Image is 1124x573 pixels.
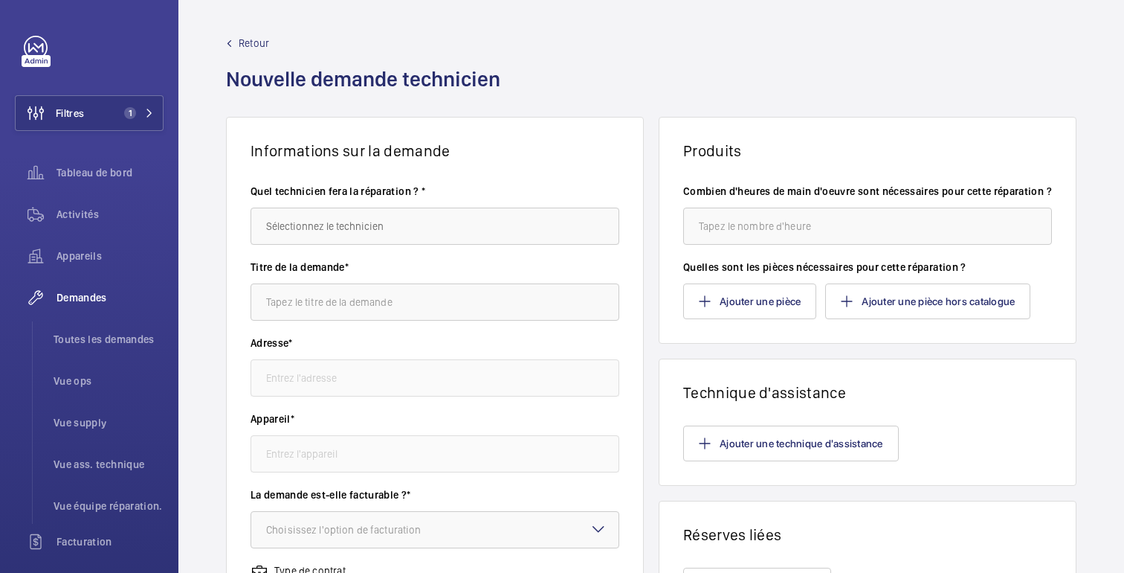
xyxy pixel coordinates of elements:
font: Produits [683,141,742,160]
font: Vue ops [54,375,91,387]
font: Demandes [56,292,107,304]
font: Quelles sont les pièces nécessaires pour cette réparation ? [683,261,966,273]
font: Activités [56,208,99,220]
font: Vue supply [54,417,107,429]
font: Vue ass. technique [54,458,144,470]
font: 1 [129,108,132,118]
font: Ajouter une technique d'assistance [720,438,883,449]
font: Retour [239,37,269,49]
font: Vue équipe réparation. [54,500,163,512]
font: Réserves liées [683,525,781,544]
font: Nouvelle demande technicien [226,66,500,92]
font: Toutes les demandes [54,333,155,345]
input: Entrez l'appareil [251,435,619,473]
button: Filtres1 [15,95,164,131]
input: Sélectionnez le technicien [251,208,619,245]
button: Ajouter une technique d'assistance [683,426,899,461]
input: Tapez le titre de la demande [251,284,619,321]
font: Tableau de bord [56,167,132,179]
button: Ajouter une pièce hors catalogue [825,284,1030,319]
font: Choisissez l'option de facturation [266,524,421,536]
font: Ajouter une pièce [720,295,801,307]
font: Ajouter une pièce hors catalogue [862,295,1015,307]
font: Technique d'assistance [683,383,846,402]
font: Facturation [56,536,112,548]
input: Tapez le nombre d'heure [683,208,1052,245]
font: La demande est-elle facturable ?* [251,489,411,501]
font: Appareils [56,250,102,262]
input: Entrez l'adresse [251,359,619,397]
button: Ajouter une pièce [683,284,816,319]
font: Appareil* [251,413,294,425]
font: Titre de la demande* [251,261,349,273]
font: Quel technicien fera la réparation ? * [251,185,425,197]
font: Combien d'heures de main d'oeuvre sont nécessaires pour cette réparation ? [683,185,1052,197]
font: Adresse* [251,337,293,349]
font: Informations sur la demande [251,141,450,160]
font: Filtres [56,107,84,119]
